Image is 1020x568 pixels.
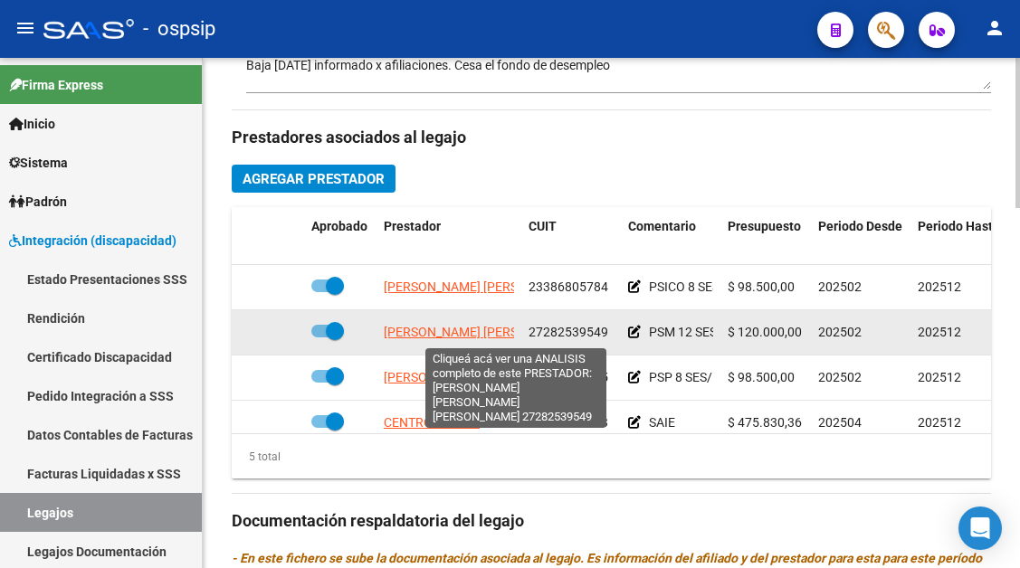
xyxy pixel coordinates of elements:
[9,192,67,212] span: Padrón
[649,325,748,339] span: PSM 12 SES/MES
[649,370,738,384] span: PSP 8 SES/MES
[232,447,281,467] div: 5 total
[818,415,862,430] span: 202504
[910,207,1010,267] datatable-header-cell: Periodo Hasta
[9,153,68,173] span: Sistema
[311,219,367,233] span: Aprobado
[377,207,521,267] datatable-header-cell: Prestador
[529,325,608,339] span: 27282539549
[918,219,1000,233] span: Periodo Hasta
[529,219,557,233] span: CUIT
[529,370,608,384] span: 27299500425
[384,219,441,233] span: Prestador
[728,415,802,430] span: $ 475.830,36
[818,370,862,384] span: 202502
[811,207,910,267] datatable-header-cell: Periodo Desde
[304,207,377,267] datatable-header-cell: Aprobado
[728,325,802,339] span: $ 120.000,00
[984,17,1006,39] mat-icon: person
[521,207,621,267] datatable-header-cell: CUIT
[232,165,396,193] button: Agregar Prestador
[918,370,961,384] span: 202512
[621,207,720,267] datatable-header-cell: Comentario
[9,75,103,95] span: Firma Express
[384,370,580,384] span: [PERSON_NAME] [PERSON_NAME]
[232,508,991,534] h3: Documentación respaldatoria del legajo
[9,114,55,134] span: Inicio
[728,279,795,294] span: $ 98.500,00
[529,415,608,430] span: 30717468593
[384,325,680,339] span: [PERSON_NAME] [PERSON_NAME] [PERSON_NAME]
[958,506,1002,550] div: Open Intercom Messenger
[649,279,750,294] span: PSICO 8 SES/MES
[232,125,991,150] h3: Prestadores asociados al legajo
[728,219,801,233] span: Presupuesto
[728,370,795,384] span: $ 98.500,00
[529,279,608,294] span: 23386805784
[818,219,902,233] span: Periodo Desde
[918,415,961,430] span: 202512
[649,415,675,430] span: SAIE
[818,279,862,294] span: 202502
[918,279,961,294] span: 202512
[143,9,215,49] span: - ospsip
[720,207,811,267] datatable-header-cell: Presupuesto
[818,325,862,339] span: 202502
[384,279,580,294] span: [PERSON_NAME] [PERSON_NAME]
[918,325,961,339] span: 202512
[9,231,176,251] span: Integración (discapacidad)
[628,219,696,233] span: Comentario
[243,171,385,187] span: Agregar Prestador
[14,17,36,39] mat-icon: menu
[384,415,480,430] span: CENTRO RIE SRL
